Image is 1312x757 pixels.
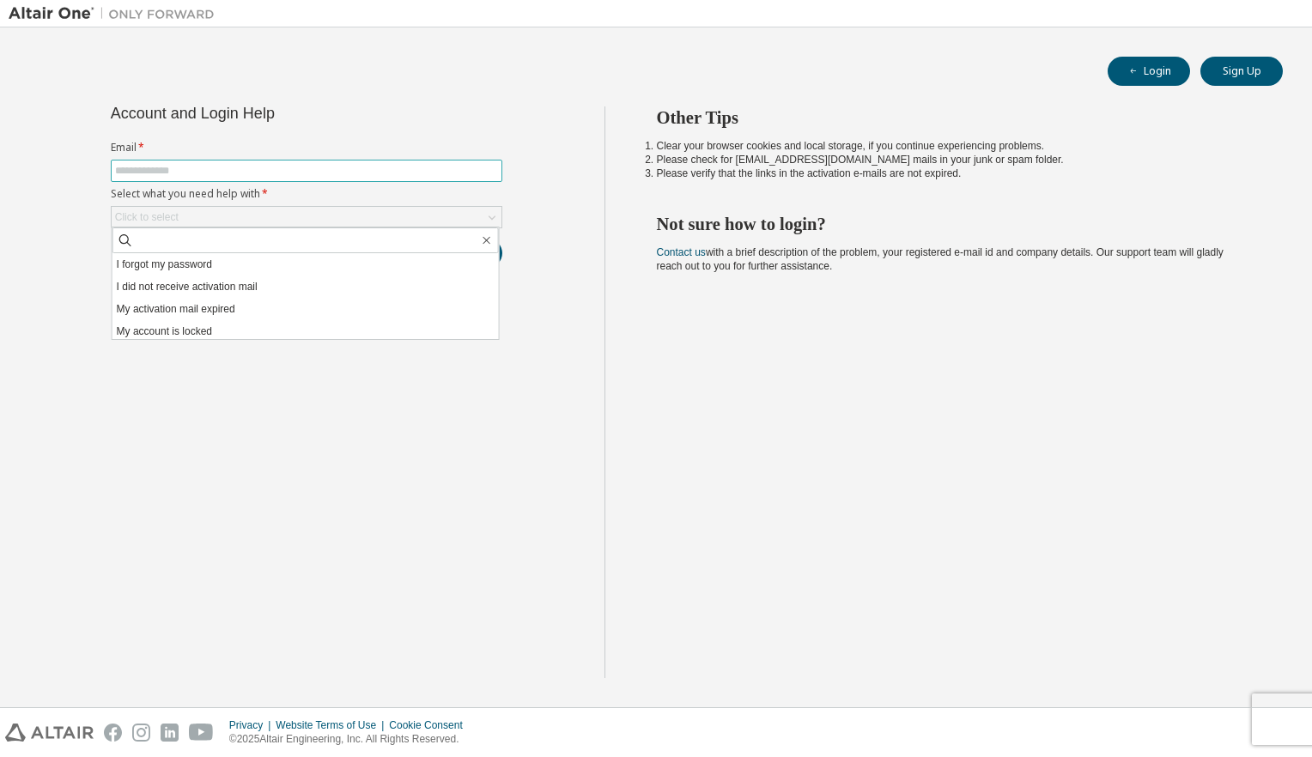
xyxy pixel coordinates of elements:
[657,246,1224,272] span: with a brief description of the problem, your registered e-mail id and company details. Our suppo...
[189,724,214,742] img: youtube.svg
[9,5,223,22] img: Altair One
[111,187,502,201] label: Select what you need help with
[229,718,276,732] div: Privacy
[389,718,472,732] div: Cookie Consent
[5,724,94,742] img: altair_logo.svg
[657,167,1253,180] li: Please verify that the links in the activation e-mails are not expired.
[657,106,1253,129] h2: Other Tips
[132,724,150,742] img: instagram.svg
[276,718,389,732] div: Website Terms of Use
[104,724,122,742] img: facebook.svg
[112,207,501,227] div: Click to select
[115,210,179,224] div: Click to select
[111,141,502,154] label: Email
[657,153,1253,167] li: Please check for [EMAIL_ADDRESS][DOMAIN_NAME] mails in your junk or spam folder.
[229,732,473,747] p: © 2025 Altair Engineering, Inc. All Rights Reserved.
[657,246,706,258] a: Contact us
[1200,57,1283,86] button: Sign Up
[112,253,499,276] li: I forgot my password
[161,724,179,742] img: linkedin.svg
[1108,57,1190,86] button: Login
[657,139,1253,153] li: Clear your browser cookies and local storage, if you continue experiencing problems.
[657,213,1253,235] h2: Not sure how to login?
[111,106,424,120] div: Account and Login Help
